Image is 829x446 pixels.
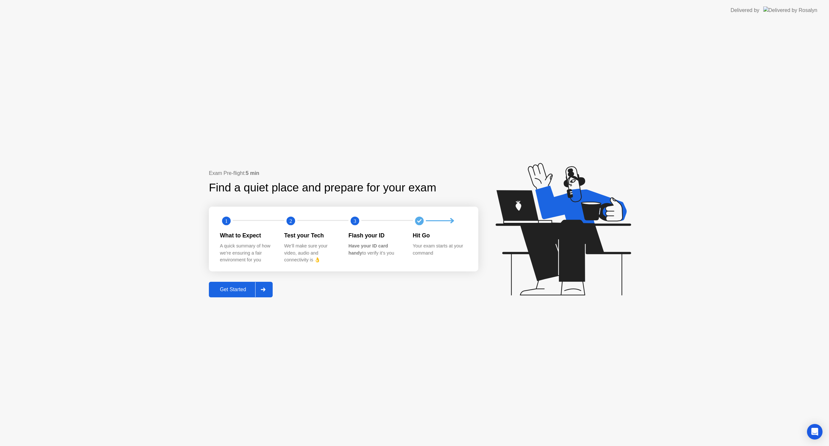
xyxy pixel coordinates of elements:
text: 3 [354,218,356,224]
div: Flash your ID [348,231,403,240]
b: Have your ID card handy [348,243,388,256]
button: Get Started [209,282,273,297]
div: to verify it’s you [348,243,403,257]
img: Delivered by Rosalyn [763,6,817,14]
b: 5 min [246,170,259,176]
text: 2 [289,218,292,224]
div: Exam Pre-flight: [209,169,478,177]
div: Delivered by [731,6,759,14]
div: We’ll make sure your video, audio and connectivity is 👌 [284,243,338,264]
div: Open Intercom Messenger [807,424,823,440]
text: 1 [225,218,228,224]
div: A quick summary of how we’re ensuring a fair environment for you [220,243,274,264]
div: Find a quiet place and prepare for your exam [209,179,437,196]
div: Test your Tech [284,231,338,240]
div: What to Expect [220,231,274,240]
div: Get Started [211,287,255,292]
div: Your exam starts at your command [413,243,467,257]
div: Hit Go [413,231,467,240]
